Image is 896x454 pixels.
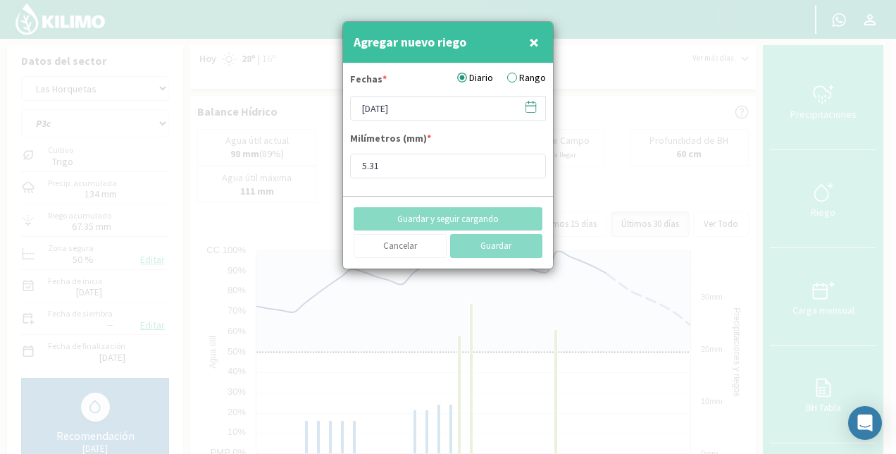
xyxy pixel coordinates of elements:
label: Fechas [350,72,387,90]
label: Diario [457,70,493,85]
button: Cancelar [354,234,447,258]
button: Guardar [450,234,543,258]
h4: Agregar nuevo riego [354,32,466,52]
label: Rango [507,70,546,85]
button: Guardar y seguir cargando [354,207,542,231]
span: × [529,30,539,54]
label: Milímetros (mm) [350,131,431,149]
div: Open Intercom Messenger [848,406,882,440]
button: Close [525,28,542,56]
